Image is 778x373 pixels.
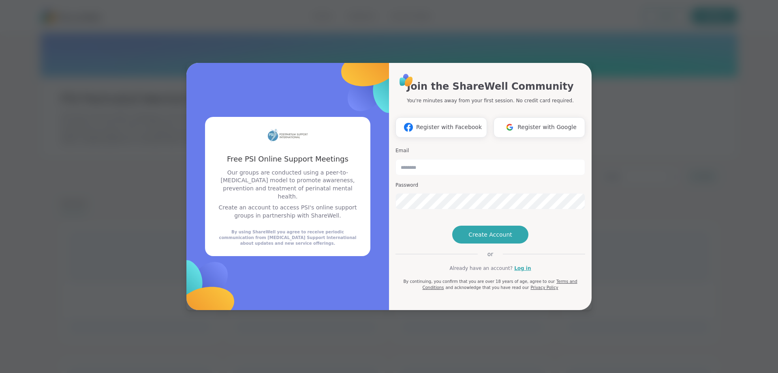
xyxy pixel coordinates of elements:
p: Create an account to access PSI's online support groups in partnership with ShareWell. [215,204,361,220]
h3: Email [395,147,585,154]
button: Register with Google [494,117,585,138]
span: Register with Facebook [416,123,482,132]
img: ShareWell Logomark [305,13,442,151]
img: ShareWell Logo [397,71,415,89]
span: Create Account [468,231,512,239]
p: You're minutes away from your first session. No credit card required. [407,97,574,104]
p: Our groups are conducted using a peer-to-[MEDICAL_DATA] model to promote awareness, prevention an... [215,169,361,201]
span: or [478,250,503,258]
img: ShareWell Logomark [401,120,416,135]
div: By using ShareWell you agree to receive periodic communication from [MEDICAL_DATA] Support Intern... [215,229,361,246]
h3: Free PSI Online Support Meetings [215,154,361,164]
span: Register with Google [517,123,577,132]
span: and acknowledge that you have read our [445,285,529,290]
h1: Join the ShareWell Community [407,79,573,94]
a: Privacy Policy [530,285,558,290]
button: Register with Facebook [395,117,487,138]
img: ShareWell Logomark [502,120,517,135]
img: ShareWell Logomark [133,222,271,360]
h3: Password [395,182,585,189]
img: partner logo [267,127,308,144]
a: Log in [514,265,531,272]
span: By continuing, you confirm that you are over 18 years of age, agree to our [403,279,555,284]
span: Already have an account? [449,265,513,272]
button: Create Account [452,226,528,244]
a: Terms and Conditions [422,279,577,290]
